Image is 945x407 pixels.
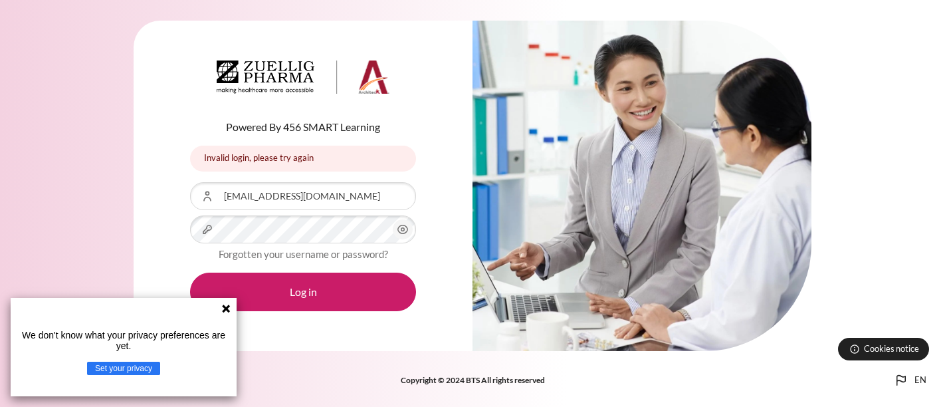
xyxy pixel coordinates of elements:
input: Username or Email Address [190,182,416,210]
div: Invalid login, please try again [190,146,416,172]
img: Architeck [217,61,389,94]
span: en [914,374,926,387]
button: Cookies notice [838,338,929,360]
a: Forgotten your username or password? [219,248,388,260]
button: Log in [190,273,416,311]
button: Languages [888,367,932,394]
button: Set your privacy [87,362,160,375]
p: We don't know what your privacy preferences are yet. [16,330,231,351]
span: Cookies notice [864,342,919,355]
strong: Copyright © 2024 BTS All rights reserved [401,375,545,385]
a: Architeck [217,61,389,99]
p: Powered By 456 SMART Learning [190,119,416,135]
